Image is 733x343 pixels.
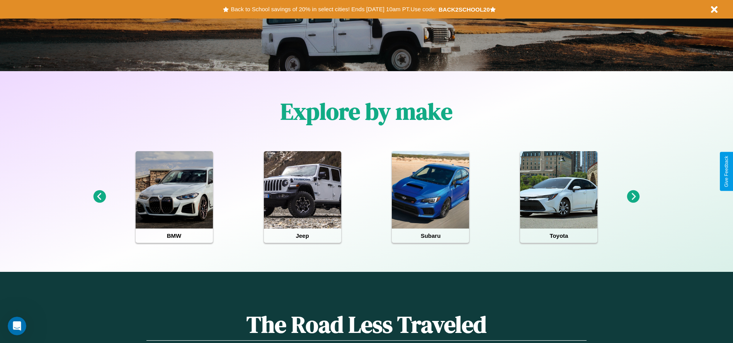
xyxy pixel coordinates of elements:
[8,317,26,335] iframe: Intercom live chat
[439,6,490,13] b: BACK2SCHOOL20
[724,156,729,187] div: Give Feedback
[281,96,452,127] h1: Explore by make
[229,4,438,15] button: Back to School savings of 20% in select cities! Ends [DATE] 10am PT.Use code:
[264,229,341,243] h4: Jeep
[392,229,469,243] h4: Subaru
[520,229,597,243] h4: Toyota
[146,309,586,341] h1: The Road Less Traveled
[136,229,213,243] h4: BMW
